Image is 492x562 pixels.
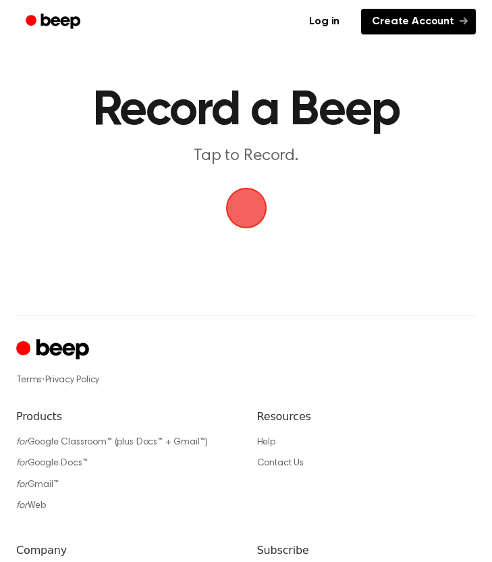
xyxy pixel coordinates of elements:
a: Create Account [361,9,476,34]
a: forGoogle Classroom™ (plus Docs™ + Gmail™) [16,438,208,447]
h6: Company [16,542,236,559]
a: forGmail™ [16,480,59,490]
a: forGoogle Docs™ [16,459,88,468]
h6: Resources [257,409,476,425]
i: for [16,438,28,447]
img: Beep Logo [226,188,267,228]
h6: Subscribe [257,542,476,559]
h1: Record a Beep [30,86,462,135]
a: Beep [16,9,92,35]
a: Cruip [16,337,92,363]
a: Log in [296,6,353,37]
a: Terms [16,376,42,385]
a: Help [257,438,275,447]
i: for [16,480,28,490]
i: for [16,501,28,511]
a: forWeb [16,501,46,511]
div: · [16,374,476,387]
a: Privacy Policy [45,376,100,385]
a: Contact Us [257,459,304,468]
h6: Products [16,409,236,425]
p: Tap to Record. [30,146,462,166]
i: for [16,459,28,468]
